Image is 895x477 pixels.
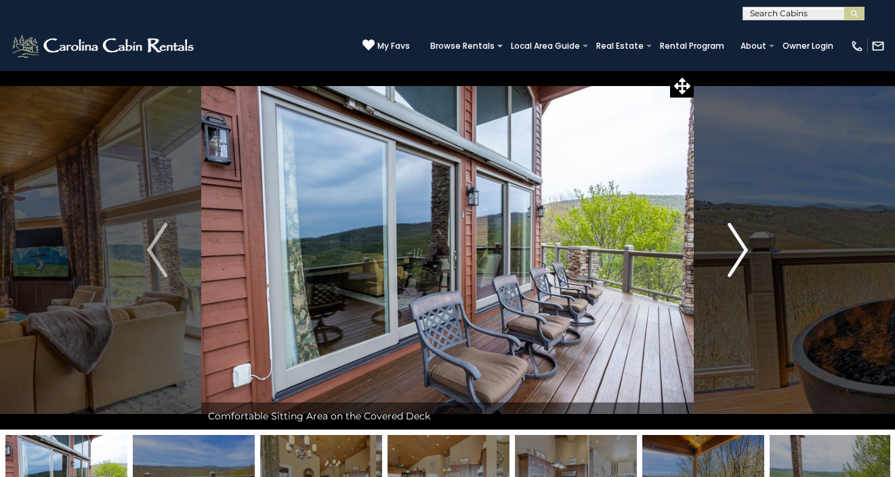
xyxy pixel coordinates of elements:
[201,402,694,430] div: Comfortable Sitting Area on the Covered Deck
[653,37,731,56] a: Rental Program
[113,70,201,430] button: Previous
[10,33,198,60] img: White-1-2.png
[423,37,501,56] a: Browse Rentals
[734,37,773,56] a: About
[377,40,410,52] span: My Favs
[850,39,864,53] img: phone-regular-white.png
[589,37,650,56] a: Real Estate
[728,223,748,277] img: arrow
[362,39,410,53] a: My Favs
[776,37,840,56] a: Owner Login
[504,37,587,56] a: Local Area Guide
[694,70,782,430] button: Next
[147,223,167,277] img: arrow
[871,39,885,53] img: mail-regular-white.png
